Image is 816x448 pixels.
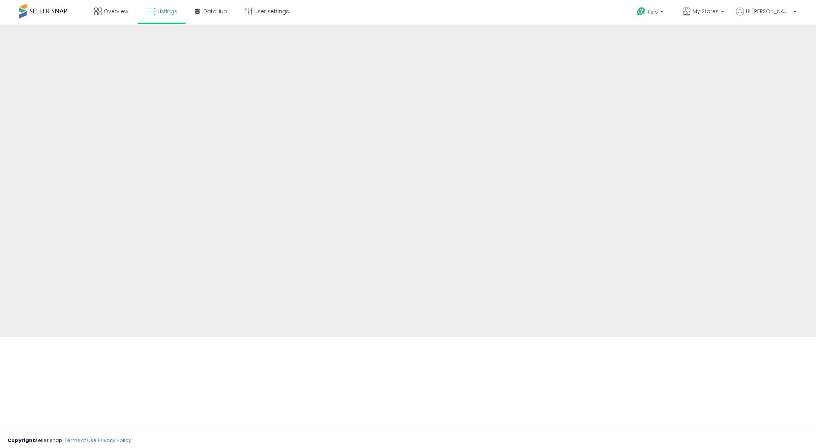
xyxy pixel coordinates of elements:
[648,9,658,15] span: Help
[631,1,671,24] a: Help
[158,8,177,15] span: Listings
[636,7,646,16] i: Get Help
[693,8,719,15] span: My Stores
[746,8,791,15] span: Hi [PERSON_NAME]
[203,8,227,15] span: DataHub
[736,8,796,24] a: Hi [PERSON_NAME]
[104,8,128,15] span: Overview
